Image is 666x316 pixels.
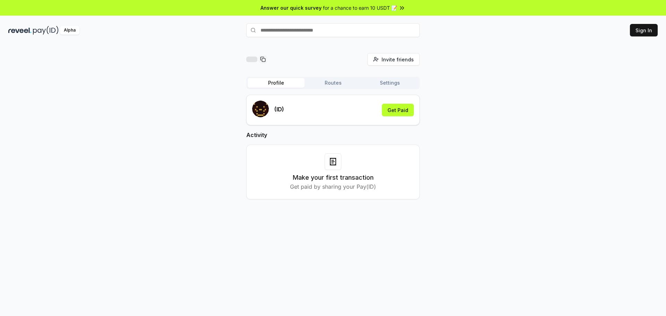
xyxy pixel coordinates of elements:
[382,56,414,63] span: Invite friends
[305,78,361,88] button: Routes
[361,78,418,88] button: Settings
[246,131,420,139] h2: Activity
[290,182,376,191] p: Get paid by sharing your Pay(ID)
[323,4,397,11] span: for a chance to earn 10 USDT 📝
[630,24,658,36] button: Sign In
[367,53,420,66] button: Invite friends
[274,105,284,113] p: (ID)
[382,104,414,116] button: Get Paid
[8,26,32,35] img: reveel_dark
[33,26,59,35] img: pay_id
[248,78,305,88] button: Profile
[261,4,322,11] span: Answer our quick survey
[60,26,79,35] div: Alpha
[293,173,374,182] h3: Make your first transaction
